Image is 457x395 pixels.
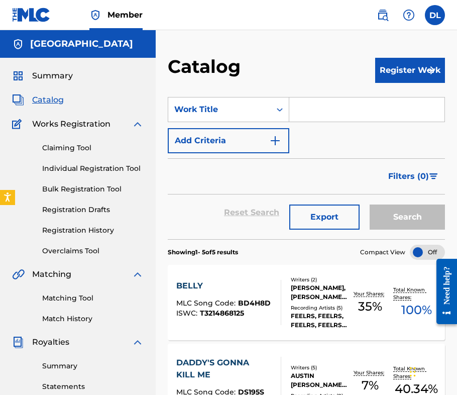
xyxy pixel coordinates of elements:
[12,118,25,130] img: Works Registration
[30,38,133,50] h5: Hardware Palace
[388,170,429,182] span: Filters ( 0 )
[403,9,415,21] img: help
[291,304,347,312] div: Recording Artists ( 5 )
[174,104,265,116] div: Work Title
[375,58,445,83] button: Register Work
[168,248,238,257] p: Showing 1 - 5 of 5 results
[176,357,273,381] div: DADDY'S GONNA KILL ME
[42,381,144,392] a: Statements
[429,173,438,179] img: filter
[393,365,439,380] p: Total Known Shares:
[407,347,457,395] iframe: Chat Widget
[132,118,144,130] img: expand
[132,268,144,280] img: expand
[176,280,271,292] div: BELLY
[107,9,143,21] span: Member
[410,357,416,387] div: Drag
[429,251,457,332] iframe: Resource Center
[12,70,24,82] img: Summary
[168,265,445,340] a: BELLYMLC Song Code:BD4H8DISWC:T3214868125Writers (2)[PERSON_NAME], [PERSON_NAME] [PERSON_NAME] MA...
[89,9,101,21] img: Top Rightsholder
[200,309,244,318] span: T3214868125
[373,5,393,25] a: Public Search
[401,301,432,319] span: 100 %
[176,309,200,318] span: ISWC :
[42,246,144,256] a: Overclaims Tool
[12,94,24,106] img: Catalog
[42,225,144,236] a: Registration History
[12,70,73,82] a: SummarySummary
[42,361,144,371] a: Summary
[238,299,271,308] span: BD4H8D
[291,312,347,330] div: FEELRS, FEELRS, FEELRS, FEELRS, FEELRS
[269,135,281,147] img: 9d2ae6d4665cec9f34b9.svg
[32,336,69,348] span: Royalties
[377,9,389,21] img: search
[425,5,445,25] div: User Menu
[12,8,51,22] img: MLC Logo
[12,268,25,280] img: Matching
[399,5,419,25] div: Help
[362,376,379,394] span: 7 %
[42,314,144,324] a: Match History
[42,293,144,304] a: Matching Tool
[354,369,387,376] p: Your Shares:
[176,299,238,308] span: MLC Song Code :
[168,128,289,153] button: Add Criteria
[291,371,347,389] div: AUSTIN [PERSON_NAME] [PERSON_NAME], [PERSON_NAME], [PERSON_NAME], [PERSON_NAME]
[291,283,347,302] div: [PERSON_NAME], [PERSON_NAME] [PERSON_NAME] MASSIRMAN
[12,38,24,50] img: Accounts
[168,97,445,239] form: Search Form
[12,94,64,106] a: CatalogCatalog
[382,164,445,189] button: Filters (0)
[289,205,360,230] button: Export
[354,290,387,298] p: Your Shares:
[32,268,71,280] span: Matching
[42,184,144,194] a: Bulk Registration Tool
[42,205,144,215] a: Registration Drafts
[291,364,347,371] div: Writers ( 5 )
[393,286,439,301] p: Total Known Shares:
[132,336,144,348] img: expand
[12,336,24,348] img: Royalties
[291,276,347,283] div: Writers ( 2 )
[42,163,144,174] a: Individual Registration Tool
[42,143,144,153] a: Claiming Tool
[358,298,382,316] span: 35 %
[425,64,437,76] img: f7272a7cc735f4ea7f67.svg
[32,118,110,130] span: Works Registration
[168,55,246,78] h2: Catalog
[360,248,405,257] span: Compact View
[32,94,64,106] span: Catalog
[32,70,73,82] span: Summary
